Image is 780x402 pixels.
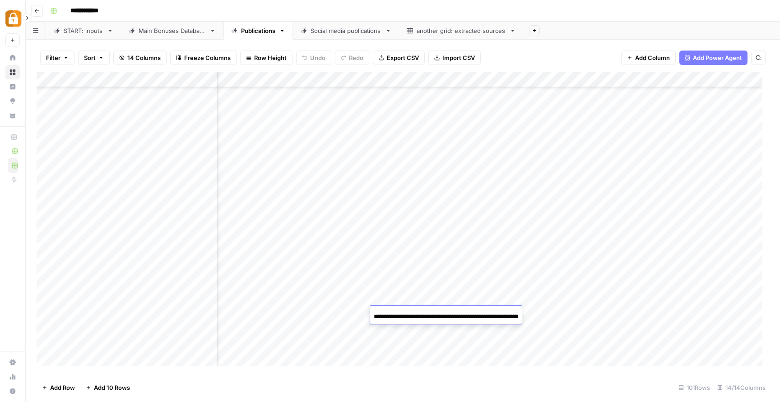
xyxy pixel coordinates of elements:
a: Opportunities [5,94,20,108]
div: 101 Rows [675,380,714,395]
span: Add 10 Rows [94,383,130,392]
a: Home [5,51,20,65]
div: another grid: extracted sources [417,26,506,35]
a: Usage [5,370,20,384]
button: Redo [335,51,369,65]
div: Publications [241,26,275,35]
button: 14 Columns [113,51,167,65]
span: Redo [349,53,363,62]
div: START: inputs [64,26,103,35]
span: Filter [46,53,60,62]
span: Export CSV [387,53,419,62]
a: Settings [5,355,20,370]
button: Add Column [621,51,676,65]
button: Sort [78,51,110,65]
button: Add Row [37,380,80,395]
a: another grid: extracted sources [399,22,524,40]
button: Help + Support [5,384,20,398]
div: Main Bonuses Database [139,26,206,35]
span: Freeze Columns [184,53,231,62]
button: Freeze Columns [170,51,237,65]
span: Import CSV [442,53,475,62]
div: Social media publications [311,26,381,35]
button: Export CSV [373,51,425,65]
span: Add Column [635,53,670,62]
span: Sort [84,53,96,62]
span: Undo [310,53,325,62]
button: Undo [296,51,331,65]
button: Import CSV [428,51,481,65]
span: 14 Columns [127,53,161,62]
img: Adzz Logo [5,10,22,27]
span: Row Height [254,53,287,62]
button: Add 10 Rows [80,380,135,395]
button: Filter [40,51,74,65]
a: Main Bonuses Database [121,22,223,40]
a: Publications [223,22,293,40]
a: Social media publications [293,22,399,40]
a: Insights [5,79,20,94]
a: START: inputs [46,22,121,40]
span: Add Power Agent [693,53,742,62]
button: Workspace: Adzz [5,7,20,30]
span: Add Row [50,383,75,392]
a: Browse [5,65,20,79]
a: Your Data [5,108,20,123]
button: Row Height [240,51,292,65]
div: 14/14 Columns [714,380,769,395]
button: Add Power Agent [679,51,747,65]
